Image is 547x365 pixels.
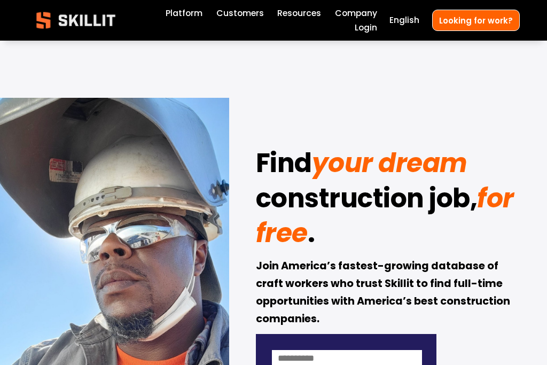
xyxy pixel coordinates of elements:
a: Customers [216,6,264,21]
strong: Find [256,143,312,188]
em: your dream [312,145,467,181]
strong: Join America’s fastest-growing database of craft workers who trust Skillit to find full-time oppo... [256,258,512,329]
div: language picker [389,13,419,28]
a: Company [335,6,377,21]
a: Platform [166,6,202,21]
em: for free [256,180,520,251]
strong: construction job, [256,178,478,223]
a: folder dropdown [277,6,321,21]
span: English [389,14,419,27]
a: Login [355,20,377,35]
img: Skillit [27,4,124,36]
span: Resources [277,7,321,20]
a: Looking for work? [432,10,520,30]
strong: . [308,213,315,258]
